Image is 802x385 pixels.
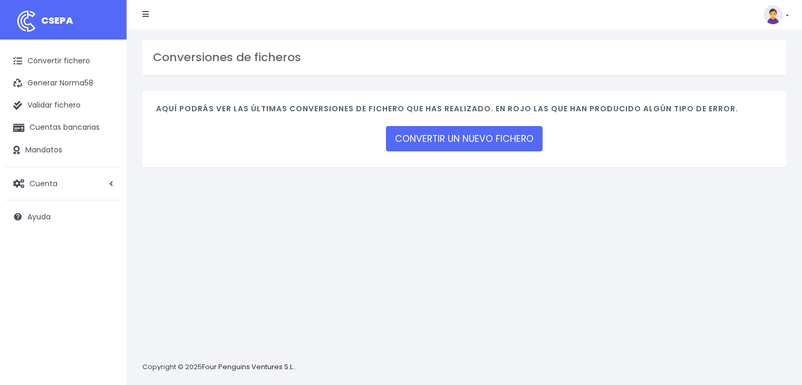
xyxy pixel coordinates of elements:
span: Ayuda [27,211,51,222]
a: CONVERTIR UN NUEVO FICHERO [386,126,543,151]
img: profile [764,5,782,24]
span: Cuenta [30,178,57,188]
h3: Conversiones de ficheros [153,51,776,64]
img: logo [13,8,40,34]
a: Four Penguins Ventures S.L. [202,362,294,372]
a: Cuentas bancarias [5,117,121,139]
a: Generar Norma58 [5,72,121,94]
a: Validar fichero [5,94,121,117]
h4: Aquí podrás ver las últimas conversiones de fichero que has realizado. En rojo las que han produc... [156,104,772,119]
span: CSEPA [41,14,73,27]
a: Cuenta [5,172,121,195]
a: Convertir fichero [5,50,121,72]
a: Mandatos [5,139,121,161]
p: Copyright © 2025 . [142,362,296,373]
a: Ayuda [5,206,121,228]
